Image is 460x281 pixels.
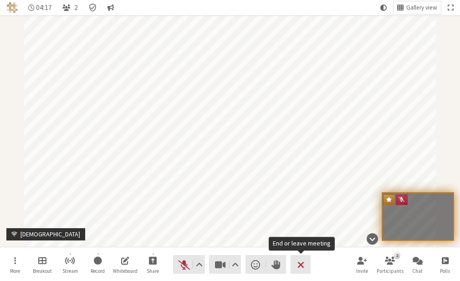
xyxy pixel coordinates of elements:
[432,252,458,277] button: Open poll
[140,252,166,277] button: Start sharing
[104,1,118,14] button: Conversation
[10,268,20,274] span: More
[112,252,138,277] button: Open shared whiteboard
[30,252,55,277] button: Manage Breakout Rooms
[377,268,404,274] span: Participants
[444,1,457,14] button: Fullscreen
[209,255,241,274] button: Stop video (Alt+V)
[406,5,437,11] span: Gallery view
[91,268,105,274] span: Record
[349,252,375,277] button: Invite participants (Alt+I)
[36,4,52,11] span: 04:17
[62,268,78,274] span: Stream
[57,252,83,277] button: Start streaming
[394,1,441,14] button: Change layout
[291,255,311,274] button: End or leave meeting
[25,1,56,14] div: Timer
[405,252,430,277] button: Open chat
[85,252,111,277] button: Start recording
[440,268,450,274] span: Polls
[412,268,423,274] span: Chat
[33,268,52,274] span: Breakout
[85,1,101,14] div: Meeting details Encryption enabled
[194,255,205,274] button: Audio settings
[147,268,159,274] span: Share
[377,252,403,277] button: Open participant list
[7,2,18,13] img: Iotum
[266,255,286,274] button: Raise hand
[230,255,241,274] button: Video setting
[356,268,368,274] span: Invite
[394,251,400,259] div: 2
[113,268,138,274] span: Whiteboard
[363,229,381,249] button: Hide
[377,1,390,14] button: Using system theme
[245,255,266,274] button: Send a reaction
[173,255,205,274] button: Unmute (Alt+A)
[17,230,83,239] div: [DEMOGRAPHIC_DATA]
[2,252,28,277] button: Open menu
[59,1,82,14] button: Open participant list
[74,4,78,11] span: 2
